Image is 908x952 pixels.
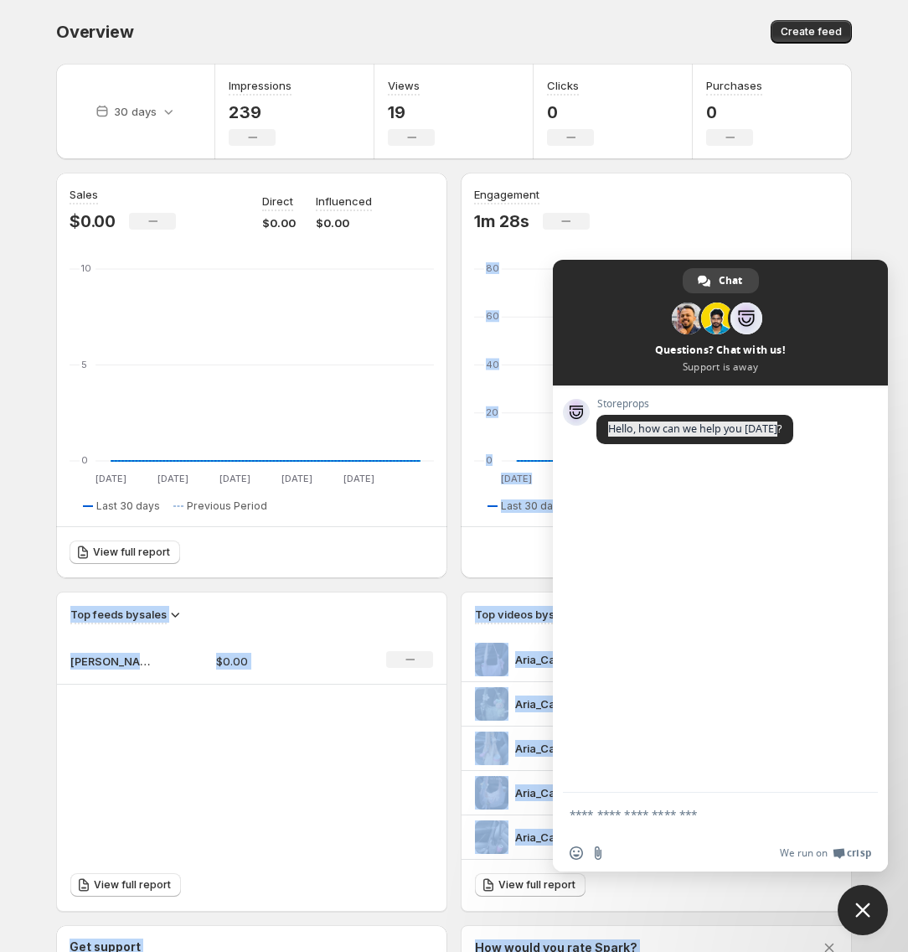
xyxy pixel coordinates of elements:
p: Aria_Carrousel_06 [515,651,641,668]
img: Aria_Carrousel_01 [475,687,508,721]
span: View full report [498,878,575,892]
h3: Engagement [474,186,539,203]
h3: Top feeds by sales [70,606,167,623]
h3: Views [388,77,420,94]
text: [DATE] [95,473,126,484]
text: 20 [486,406,498,418]
p: Aria_Carrousel_04 [515,784,641,801]
button: Create feed [771,20,852,44]
span: Insert an emoji [570,846,583,860]
h3: Top videos by sales [475,606,576,623]
text: 0 [81,454,88,466]
img: Aria_Carrousel_03 [475,732,508,765]
p: 30 days [114,103,157,120]
p: 0 [547,102,594,122]
span: View full report [93,546,170,559]
text: [DATE] [343,473,374,484]
text: [DATE] [157,473,188,484]
p: Aria_Carrousel_03 [515,740,641,757]
img: Aria_Carrousel_06 [475,643,508,676]
span: Last 30 days [501,499,565,513]
a: We run onCrisp [780,846,871,860]
span: We run on [780,846,828,860]
p: 1m 28s [474,211,529,231]
text: [DATE] [219,473,250,484]
a: View full report [70,541,180,564]
span: View full report [94,878,171,892]
text: [DATE] [501,473,532,484]
p: $0.00 [216,653,335,670]
text: 40 [486,359,499,370]
p: Aria_Carrousel_07 [515,829,641,846]
h3: Sales [70,186,98,203]
text: 60 [486,310,499,322]
h3: Impressions [229,77,291,94]
a: View full report [475,873,586,897]
span: Send a file [591,846,605,860]
p: $0.00 [70,211,116,231]
span: Hello, how can we help you [DATE]? [608,422,782,436]
img: Aria_Carrousel_07 [475,820,508,854]
a: Close chat [838,885,888,935]
textarea: Compose your message... [570,793,838,835]
p: $0.00 [316,215,372,231]
img: Aria_Carrousel_04 [475,776,508,810]
h3: Clicks [547,77,579,94]
p: Aria_Carrousel_01 [515,696,641,712]
text: 10 [81,262,91,274]
p: Influenced [316,193,372,210]
span: Overview [56,22,133,42]
p: $0.00 [262,215,296,231]
p: Direct [262,193,293,210]
h3: Purchases [706,77,762,94]
text: 80 [486,262,499,274]
span: Create feed [781,25,842,39]
p: 19 [388,102,435,122]
span: Previous Period [187,499,267,513]
span: Last 30 days [96,499,160,513]
span: Chat [719,268,742,293]
a: View full report [70,873,181,897]
p: [PERSON_NAME] [70,653,154,670]
p: 0 [706,102,762,122]
a: Chat [683,268,759,293]
text: 0 [486,454,493,466]
span: Crisp [847,846,871,860]
text: 5 [81,359,87,370]
text: [DATE] [281,473,312,484]
span: Storeprops [596,398,793,410]
p: 239 [229,102,291,122]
